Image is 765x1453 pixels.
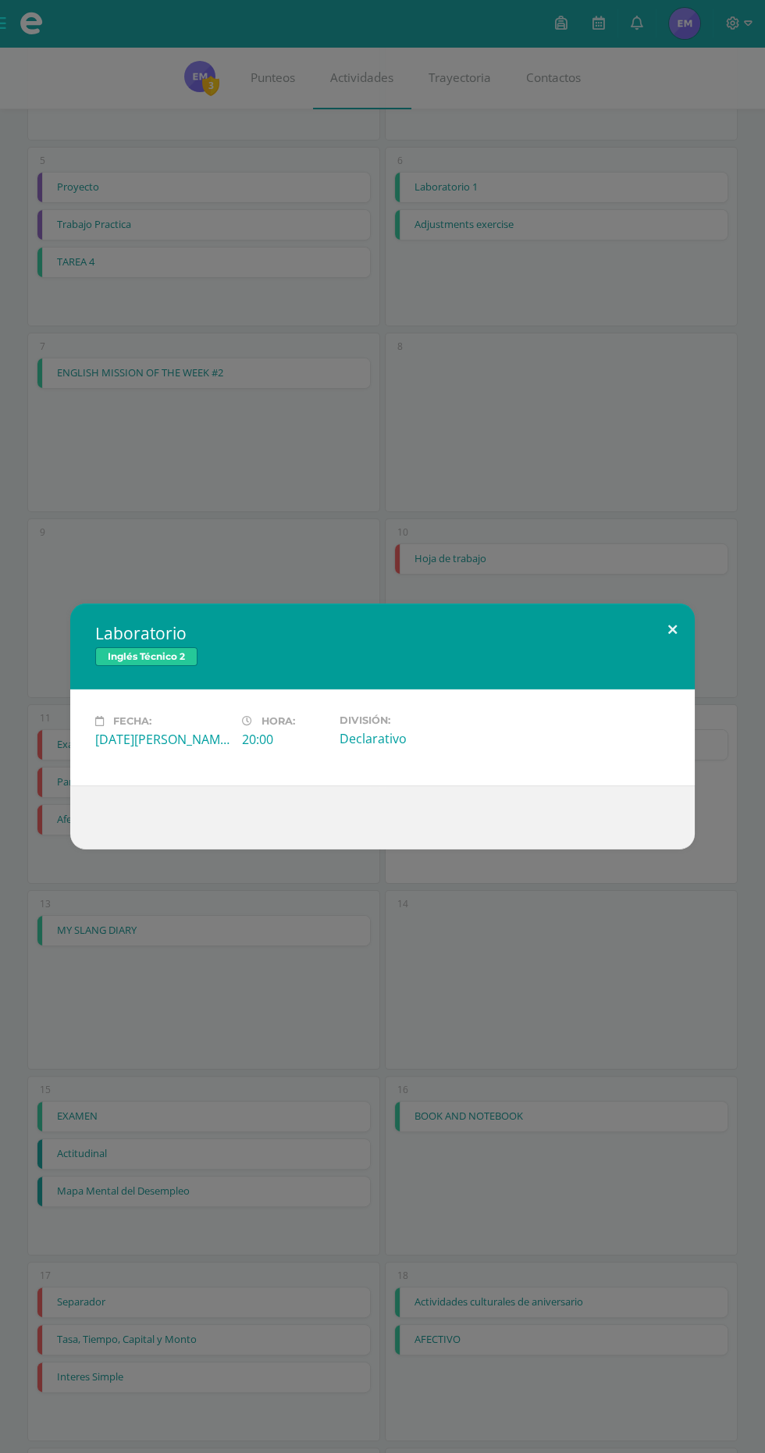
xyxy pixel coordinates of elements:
[340,714,474,726] label: División:
[95,731,229,748] div: [DATE][PERSON_NAME]
[262,715,295,727] span: Hora:
[242,731,327,748] div: 20:00
[650,604,695,657] button: Close (Esc)
[95,647,197,666] span: Inglés Técnico 2
[95,622,670,644] h2: Laboratorio
[340,730,474,747] div: Declarativo
[113,715,151,727] span: Fecha:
